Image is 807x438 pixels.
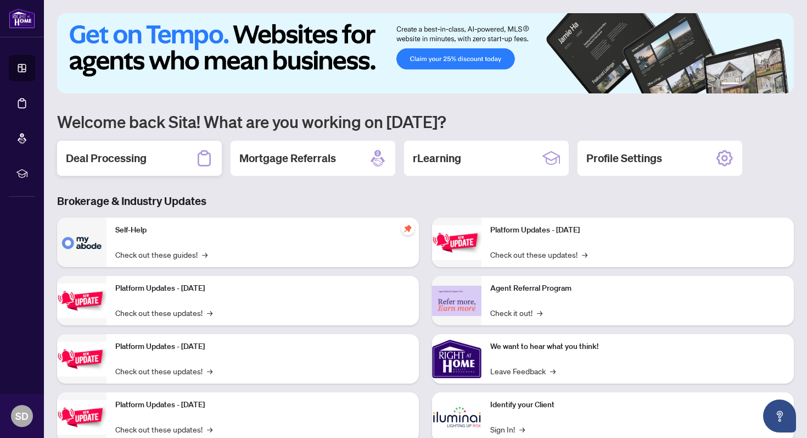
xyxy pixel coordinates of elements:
button: 2 [743,82,748,87]
button: 5 [770,82,774,87]
h2: rLearning [413,151,461,166]
a: Check it out!→ [490,307,542,319]
span: → [519,423,525,435]
p: Identify your Client [490,399,785,411]
span: SD [15,408,29,424]
p: We want to hear what you think! [490,341,785,353]
a: Check out these updates!→ [115,423,212,435]
button: 3 [752,82,756,87]
img: Platform Updates - June 23, 2025 [432,225,481,260]
p: Agent Referral Program [490,282,785,295]
img: Self-Help [57,218,107,267]
span: → [207,365,212,377]
img: logo [9,8,35,29]
p: Platform Updates - [DATE] [115,282,410,295]
img: Agent Referral Program [432,286,481,316]
h2: Profile Settings [586,151,662,166]
h3: Brokerage & Industry Updates [57,193,794,209]
img: Platform Updates - July 8, 2025 [57,400,107,435]
p: Platform Updates - [DATE] [490,224,785,236]
a: Check out these updates!→ [115,365,212,377]
a: Sign In!→ [490,423,525,435]
p: Self-Help [115,224,410,236]
button: Open asap [763,400,796,433]
img: Platform Updates - July 21, 2025 [57,342,107,376]
button: 4 [761,82,765,87]
button: 1 [721,82,739,87]
button: 6 [778,82,783,87]
span: → [207,423,212,435]
span: → [202,248,208,260]
a: Leave Feedback→ [490,365,556,377]
a: Check out these updates!→ [115,307,212,319]
h2: Mortgage Referrals [239,151,336,166]
a: Check out these updates!→ [490,248,587,260]
a: Check out these guides!→ [115,248,208,260]
h2: Deal Processing [66,151,147,166]
h1: Welcome back Sita! What are you working on [DATE]? [57,111,794,132]
span: → [582,248,587,260]
p: Platform Updates - [DATE] [115,399,410,411]
span: → [550,365,556,377]
img: Slide 0 [57,13,794,93]
span: pushpin [401,222,414,235]
img: We want to hear what you think! [432,334,481,384]
span: → [207,307,212,319]
p: Platform Updates - [DATE] [115,341,410,353]
span: → [537,307,542,319]
img: Platform Updates - September 16, 2025 [57,284,107,318]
